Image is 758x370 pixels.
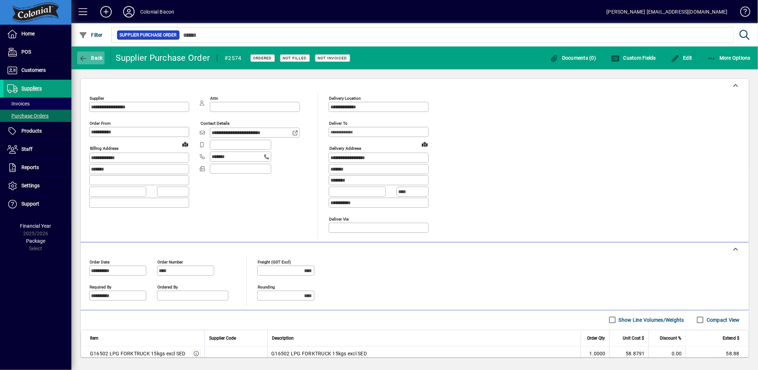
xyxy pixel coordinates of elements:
span: Financial Year [20,223,51,229]
a: Home [4,25,71,43]
div: Supplier Purchase Order [116,52,210,64]
span: Products [21,128,42,134]
span: Home [21,31,35,36]
mat-label: Delivery Location [329,96,361,101]
a: Staff [4,140,71,158]
a: POS [4,43,71,61]
span: Settings [21,183,40,188]
div: G16502 LPG FORKTRUCK 15kgs excl SED [90,350,186,357]
button: Add [95,5,117,18]
button: Documents (0) [548,51,598,64]
span: Item [90,334,98,342]
mat-label: Deliver To [329,121,348,126]
span: Suppliers [21,85,42,91]
a: Knowledge Base [735,1,749,25]
span: Extend $ [723,334,739,342]
td: 1.0000 [581,346,609,361]
a: Settings [4,177,71,195]
button: Edit [669,51,694,64]
span: Documents (0) [550,55,596,61]
span: Unit Cost $ [623,334,644,342]
mat-label: Order from [90,121,111,126]
button: Custom Fields [609,51,658,64]
td: 58.88 [686,346,748,361]
div: #2574 [224,53,241,64]
span: Custom Fields [611,55,656,61]
mat-label: Deliver via [329,216,349,221]
button: Filter [77,29,105,41]
span: G16502 LPG FORKTRUCK 15kgs excl SED [271,350,367,357]
mat-label: Supplier [90,96,104,101]
a: View on map [180,138,191,150]
mat-label: Required by [90,284,111,289]
span: Order Qty [587,334,605,342]
mat-label: Order number [157,259,183,264]
span: Description [272,334,294,342]
td: 58.8791 [609,346,648,361]
mat-label: Attn [210,96,218,101]
span: Filter [79,32,103,38]
a: Invoices [4,98,71,110]
span: Back [79,55,103,61]
span: Invoices [7,101,30,107]
td: 0.00 [648,346,686,361]
mat-label: Ordered by [157,284,178,289]
span: Customers [21,67,46,73]
span: Package [26,238,45,244]
span: Ordered [253,56,272,60]
a: Reports [4,159,71,177]
span: Edit [671,55,692,61]
span: Discount % [660,334,681,342]
span: Staff [21,146,32,152]
span: Support [21,201,39,207]
span: Not Invoiced [318,56,347,60]
label: Show Line Volumes/Weights [617,316,684,324]
span: Reports [21,164,39,170]
div: [PERSON_NAME] [EMAIL_ADDRESS][DOMAIN_NAME] [607,6,728,18]
a: View on map [419,138,430,150]
span: More Options [707,55,751,61]
a: Customers [4,61,71,79]
span: Supplier Code [209,334,236,342]
div: Colonial Bacon [140,6,174,18]
a: Support [4,195,71,213]
button: Profile [117,5,140,18]
button: Back [77,51,105,64]
span: POS [21,49,31,55]
span: Not Filled [283,56,307,60]
label: Compact View [705,316,740,324]
mat-label: Freight (GST excl) [258,259,291,264]
span: Purchase Orders [7,113,49,119]
mat-label: Order date [90,259,110,264]
mat-label: Rounding [258,284,275,289]
a: Products [4,122,71,140]
a: Purchase Orders [4,110,71,122]
span: Supplier Purchase Order [120,31,177,39]
button: More Options [706,51,753,64]
app-page-header-button: Back [71,51,111,64]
